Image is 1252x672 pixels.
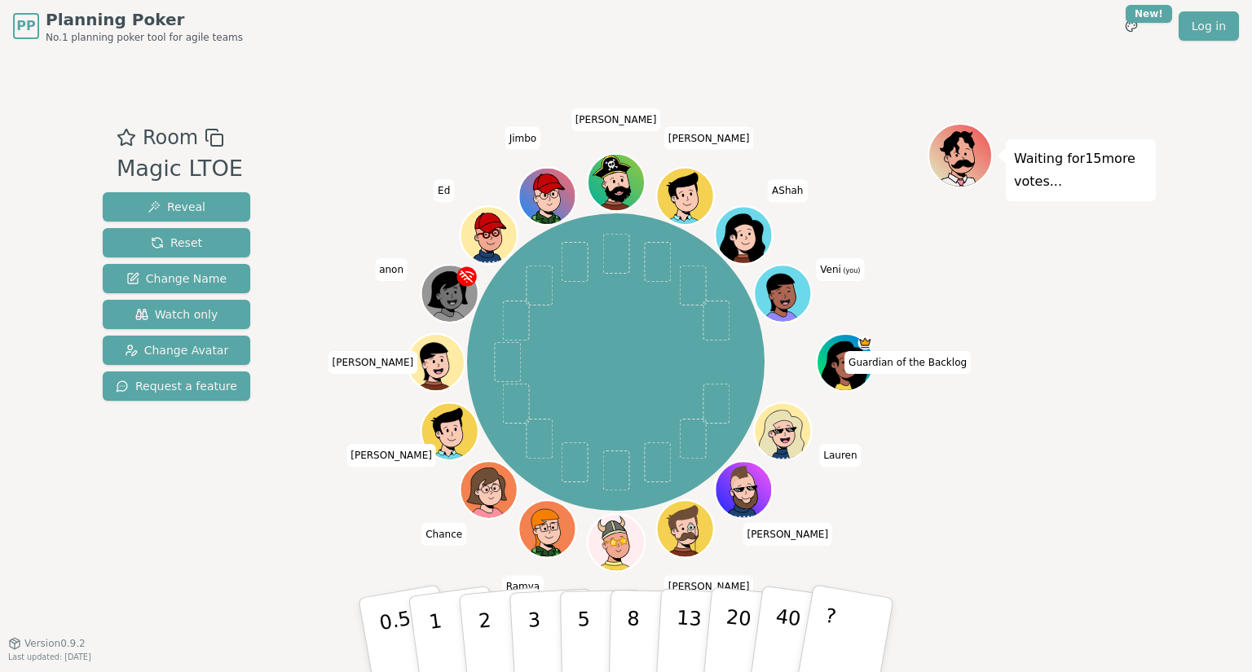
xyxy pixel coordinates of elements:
span: Request a feature [116,378,237,394]
span: (you) [841,266,861,274]
button: Add as favourite [117,123,136,152]
span: PP [16,16,35,36]
span: Click to change your name [664,575,754,598]
span: Click to change your name [502,575,544,598]
button: Watch only [103,300,250,329]
span: Watch only [135,306,218,323]
button: Reveal [103,192,250,222]
span: Click to change your name [571,108,661,130]
a: PPPlanning PokerNo.1 planning poker tool for agile teams [13,8,243,44]
span: Reset [151,235,202,251]
div: New! [1126,5,1172,23]
button: Request a feature [103,371,250,401]
button: Change Name [103,264,250,293]
button: Change Avatar [103,336,250,365]
span: Planning Poker [46,8,243,31]
span: Last updated: [DATE] [8,652,91,661]
span: Guardian of the Backlog is the host [857,336,872,350]
span: Click to change your name [328,351,418,374]
span: Version 0.9.2 [24,637,86,650]
span: Click to change your name [664,126,754,149]
span: Click to change your name [844,351,971,374]
span: Click to change your name [819,444,861,467]
span: Change Name [126,270,227,287]
span: Change Avatar [125,342,229,358]
span: Click to change your name [375,257,408,280]
span: Click to change your name [421,522,466,545]
button: Reset [103,228,250,257]
span: Click to change your name [816,257,864,280]
span: Click to change your name [346,444,436,467]
button: New! [1117,11,1146,41]
span: No.1 planning poker tool for agile teams [46,31,243,44]
span: Reveal [148,199,205,215]
span: Click to change your name [505,126,541,149]
span: Click to change your name [743,522,832,545]
span: Room [143,123,198,152]
p: Waiting for 15 more votes... [1014,147,1148,193]
button: Click to change your avatar [756,266,809,320]
div: Magic LTOE [117,152,243,186]
span: Click to change your name [768,179,807,202]
button: Version0.9.2 [8,637,86,650]
span: Click to change your name [434,179,454,202]
a: Log in [1179,11,1239,41]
